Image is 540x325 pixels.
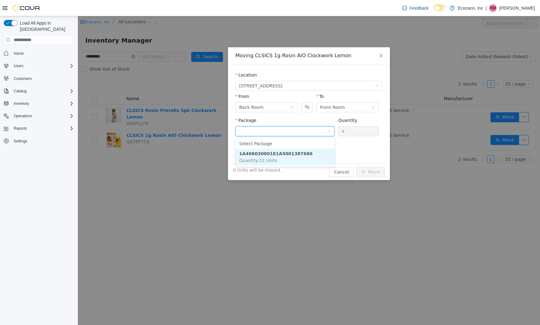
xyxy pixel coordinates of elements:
[249,113,253,118] i: icon: down
[161,135,235,140] strong: 1A406030001E1A5001387686
[11,62,74,70] span: Users
[158,56,179,61] label: Location
[1,62,77,70] button: Users
[11,87,29,95] button: Catalog
[158,123,257,132] li: Select Package
[158,132,257,149] li: 1A406030001E1A5001387686
[17,20,74,32] span: Load All Apps in [GEOGRAPHIC_DATA]
[14,114,32,118] span: Operations
[400,2,431,14] a: Feedback
[433,5,447,11] input: Dark Mode
[295,31,312,49] button: Close
[1,49,77,58] button: Home
[1,137,77,146] button: Settings
[486,4,487,12] p: |
[11,49,74,57] span: Home
[224,86,234,96] button: Swap
[161,65,205,74] span: 306 F St
[301,37,306,42] i: icon: close
[1,74,77,83] button: Customers
[260,102,279,107] label: Quantity
[14,126,27,131] span: Reports
[242,86,267,96] div: Front Room
[1,124,77,133] button: Reports
[410,5,429,11] span: Feedback
[1,99,77,108] button: Inventory
[490,4,496,12] span: RM
[11,75,34,82] a: Customers
[14,63,23,68] span: Users
[161,142,199,147] span: Quantity : 12 Units
[11,137,30,145] a: Settings
[14,101,29,106] span: Inventory
[11,75,74,82] span: Customers
[11,125,29,132] button: Reports
[158,36,305,43] div: Moving CLSICS 1g Rosin AIO Clockwork Lemon
[158,102,178,107] label: Package
[11,137,74,145] span: Settings
[158,78,171,83] label: From
[161,111,249,120] input: Package
[499,4,535,12] p: [PERSON_NAME]
[11,100,31,107] button: Inventory
[4,46,74,162] nav: Complex example
[14,89,26,94] span: Catalog
[11,125,74,132] span: Reports
[1,87,77,95] button: Catalog
[11,112,35,120] button: Operations
[458,4,483,12] p: Ecocann, Inc
[489,4,497,12] div: Ray Markland
[11,62,26,70] button: Users
[14,76,32,81] span: Customers
[14,139,27,144] span: Settings
[155,151,204,157] span: 0 Units will be moved.
[11,112,74,120] span: Operations
[251,151,276,161] button: Cancel
[278,151,307,161] button: icon: swapMove
[1,112,77,120] button: Operations
[239,78,246,83] label: To
[161,86,186,96] div: Back Room
[293,89,297,94] i: icon: down
[11,100,74,107] span: Inventory
[12,5,40,11] img: Cova
[261,110,301,120] input: Quantity
[297,68,301,72] i: icon: down
[433,11,434,12] span: Dark Mode
[11,87,74,95] span: Catalog
[11,50,26,57] a: Home
[14,51,24,56] span: Home
[212,89,216,94] i: icon: down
